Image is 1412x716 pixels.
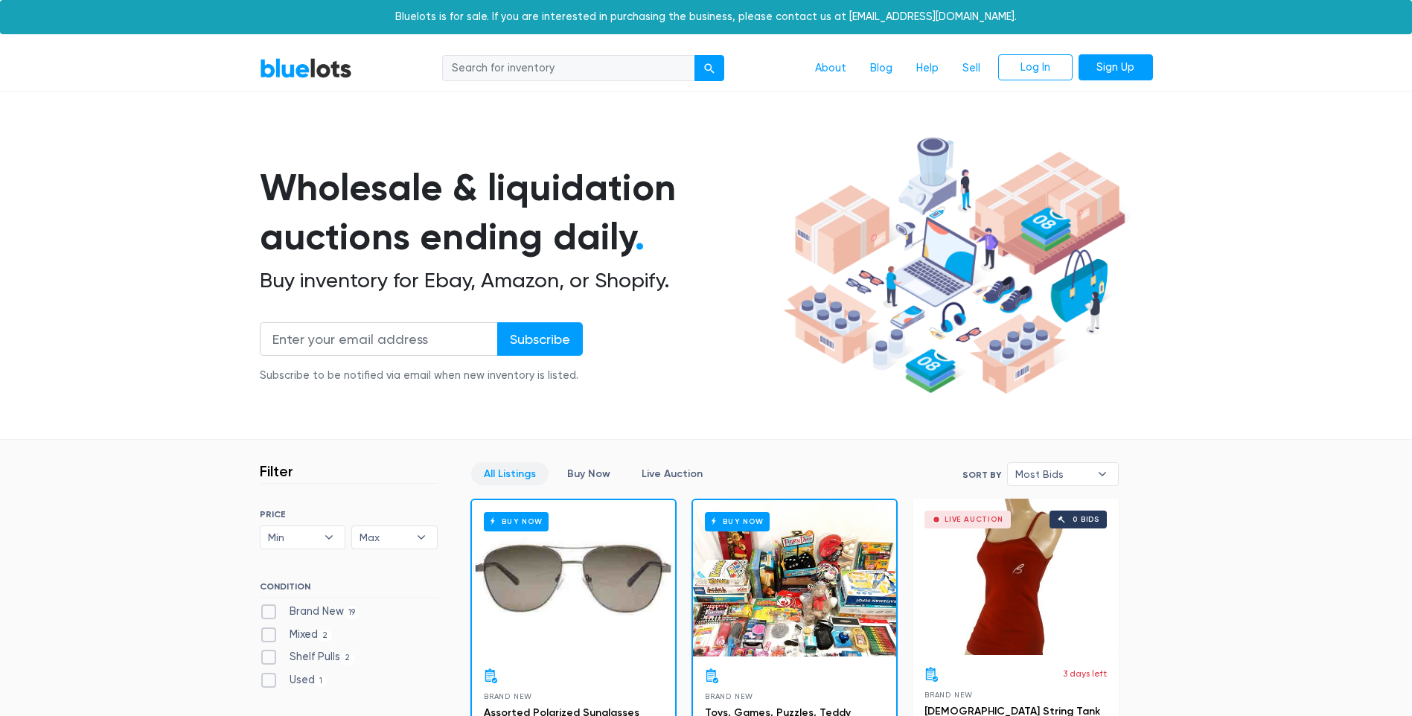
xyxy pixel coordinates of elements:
h6: CONDITION [260,581,438,598]
span: Brand New [924,691,973,699]
span: Max [360,526,409,549]
input: Search for inventory [442,55,695,82]
a: Buy Now [472,500,675,656]
span: Brand New [705,692,753,700]
h1: Wholesale & liquidation auctions ending daily [260,163,778,262]
h6: PRICE [260,509,438,520]
span: . [635,214,645,259]
input: Subscribe [497,322,583,356]
label: Sort By [962,468,1001,482]
a: Buy Now [555,462,623,485]
h6: Buy Now [705,512,770,531]
a: BlueLots [260,57,352,79]
span: Brand New [484,692,532,700]
a: Live Auction [629,462,715,485]
a: Live Auction 0 bids [913,499,1119,655]
a: About [803,54,858,83]
label: Mixed [260,627,333,643]
a: Blog [858,54,904,83]
a: Sell [951,54,992,83]
label: Shelf Pulls [260,649,355,665]
span: 2 [318,630,333,642]
span: 2 [340,653,355,665]
a: Sign Up [1079,54,1153,81]
img: hero-ee84e7d0318cb26816c560f6b4441b76977f77a177738b4e94f68c95b2b83dbb.png [778,130,1131,401]
a: Help [904,54,951,83]
div: 0 bids [1073,516,1099,523]
input: Enter your email address [260,322,498,356]
div: Live Auction [945,516,1003,523]
a: Log In [998,54,1073,81]
span: Most Bids [1015,463,1090,485]
a: All Listings [471,462,549,485]
b: ▾ [406,526,437,549]
h3: Filter [260,462,293,480]
b: ▾ [1087,463,1118,485]
span: 1 [315,675,328,687]
span: Min [268,526,317,549]
h6: Buy Now [484,512,549,531]
a: Buy Now [693,500,896,656]
label: Brand New [260,604,360,620]
h2: Buy inventory for Ebay, Amazon, or Shopify. [260,268,778,293]
label: Used [260,672,328,688]
span: 19 [344,607,360,618]
p: 3 days left [1063,667,1107,680]
div: Subscribe to be notified via email when new inventory is listed. [260,368,583,384]
b: ▾ [313,526,345,549]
